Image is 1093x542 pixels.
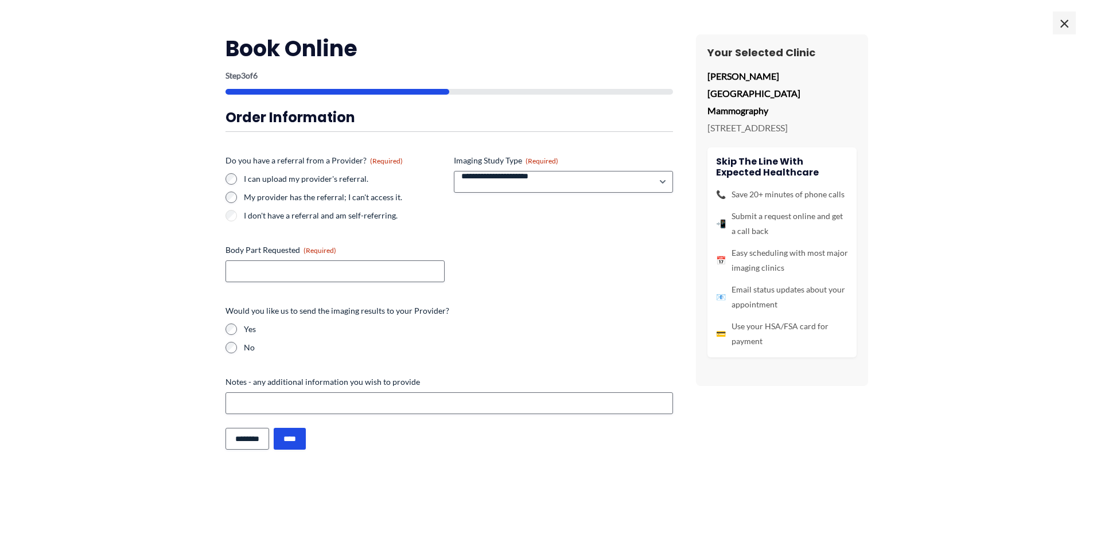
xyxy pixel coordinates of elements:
li: Use your HSA/FSA card for payment [716,319,848,349]
span: 3 [241,71,246,80]
label: No [244,342,673,353]
label: Notes - any additional information you wish to provide [225,376,673,388]
label: I don't have a referral and am self-referring. [244,210,445,221]
label: Imaging Study Type [454,155,673,166]
legend: Would you like us to send the imaging results to your Provider? [225,305,449,317]
h2: Book Online [225,34,673,63]
span: (Required) [526,157,558,165]
li: Email status updates about your appointment [716,282,848,312]
p: Step of [225,72,673,80]
li: Save 20+ minutes of phone calls [716,187,848,202]
span: 6 [253,71,258,80]
span: 📲 [716,216,726,231]
h3: Order Information [225,108,673,126]
h4: Skip the line with Expected Healthcare [716,156,848,178]
span: 💳 [716,326,726,341]
label: Body Part Requested [225,244,445,256]
span: 📞 [716,187,726,202]
label: Yes [244,323,673,335]
li: Submit a request online and get a call back [716,209,848,239]
label: My provider has the referral; I can't access it. [244,192,445,203]
label: I can upload my provider's referral. [244,173,445,185]
span: (Required) [304,246,336,255]
span: × [1053,11,1076,34]
span: (Required) [370,157,403,165]
span: 📅 [716,253,726,268]
legend: Do you have a referral from a Provider? [225,155,403,166]
h3: Your Selected Clinic [707,46,857,59]
span: 📧 [716,290,726,305]
p: [PERSON_NAME][GEOGRAPHIC_DATA] Mammography [707,68,857,119]
li: Easy scheduling with most major imaging clinics [716,245,848,275]
p: [STREET_ADDRESS] [707,119,857,137]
